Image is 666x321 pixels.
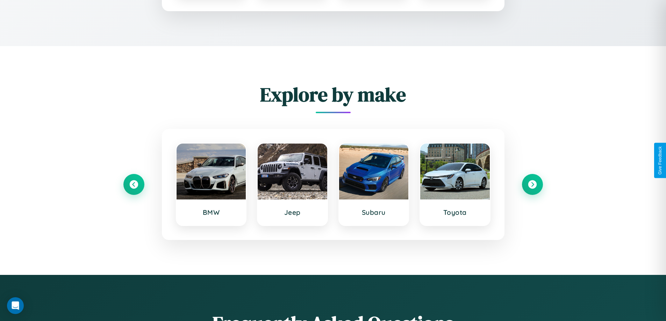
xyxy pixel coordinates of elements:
h2: Explore by make [123,81,543,108]
h3: Subaru [346,208,402,217]
h3: BMW [184,208,239,217]
h3: Toyota [427,208,483,217]
div: Give Feedback [658,146,663,175]
div: Open Intercom Messenger [7,297,24,314]
h3: Jeep [265,208,320,217]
